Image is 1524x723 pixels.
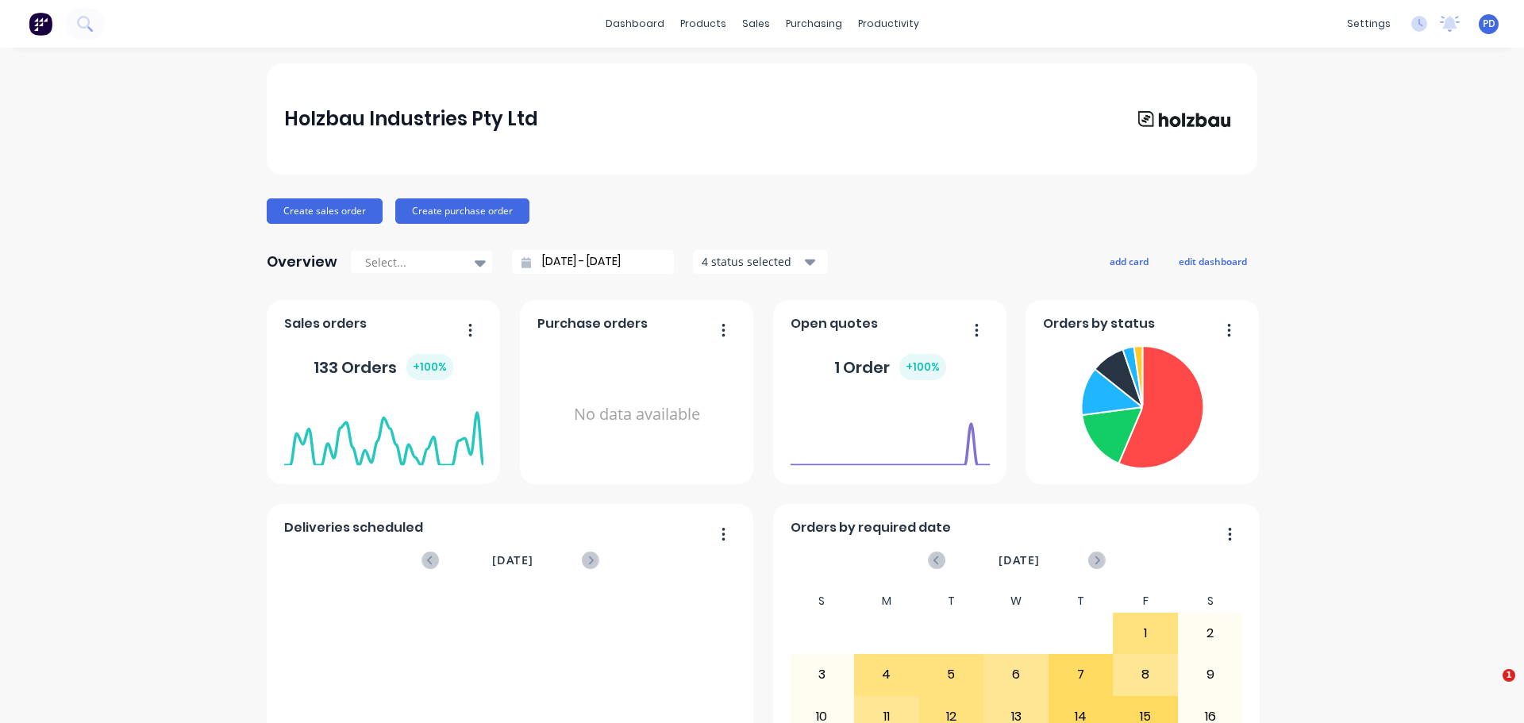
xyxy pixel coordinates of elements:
div: 8 [1114,655,1177,694]
span: Orders by required date [791,518,951,537]
div: T [919,590,984,613]
div: 2 [1179,613,1242,653]
button: Create purchase order [395,198,529,224]
div: settings [1339,12,1399,36]
img: Holzbau Industries Pty Ltd [1129,102,1240,136]
div: S [1178,590,1243,613]
div: M [854,590,919,613]
div: W [983,590,1049,613]
div: + 100 % [406,354,453,380]
div: 6 [984,655,1048,694]
img: Factory [29,12,52,36]
button: 4 status selected [693,250,828,274]
div: 9 [1179,655,1242,694]
div: 1 Order [834,354,946,380]
div: 4 [855,655,918,694]
span: Orders by status [1043,314,1155,333]
div: Overview [267,246,337,278]
div: 3 [791,655,854,694]
div: 4 status selected [702,253,802,270]
div: sales [734,12,778,36]
div: productivity [850,12,927,36]
button: Create sales order [267,198,383,224]
span: Deliveries scheduled [284,518,423,537]
div: 1 [1114,613,1177,653]
div: 133 Orders [314,354,453,380]
span: 1 [1503,669,1515,682]
div: + 100 % [899,354,946,380]
div: purchasing [778,12,850,36]
span: PD [1483,17,1495,31]
div: T [1049,590,1114,613]
span: [DATE] [492,552,533,569]
span: Open quotes [791,314,878,333]
button: edit dashboard [1168,251,1257,271]
span: [DATE] [999,552,1040,569]
div: products [672,12,734,36]
div: 7 [1049,655,1113,694]
button: add card [1099,251,1159,271]
div: F [1113,590,1178,613]
div: S [790,590,855,613]
div: No data available [537,340,737,490]
span: Purchase orders [537,314,648,333]
div: 5 [920,655,983,694]
iframe: Intercom live chat [1470,669,1508,707]
div: Holzbau Industries Pty Ltd [284,103,538,135]
a: dashboard [598,12,672,36]
span: Sales orders [284,314,367,333]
